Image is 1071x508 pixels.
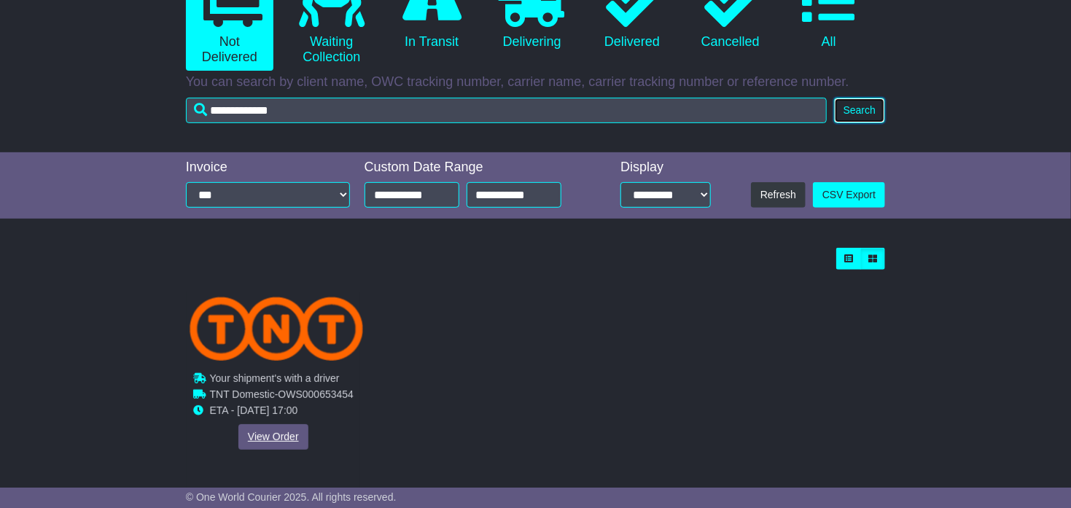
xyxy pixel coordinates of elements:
[210,372,340,384] span: Your shipment's with a driver
[365,160,588,176] div: Custom Date Range
[186,160,350,176] div: Invoice
[186,491,397,503] span: © One World Courier 2025. All rights reserved.
[190,297,363,361] img: TNT_Domestic.png
[620,160,711,176] div: Display
[834,98,885,123] button: Search
[210,388,354,405] td: -
[813,182,885,208] a: CSV Export
[210,405,298,416] span: ETA - [DATE] 17:00
[210,388,275,400] span: TNT Domestic
[186,74,885,90] p: You can search by client name, OWC tracking number, carrier name, carrier tracking number or refe...
[751,182,806,208] button: Refresh
[278,388,354,400] span: OWS000653454
[238,424,308,450] a: View Order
